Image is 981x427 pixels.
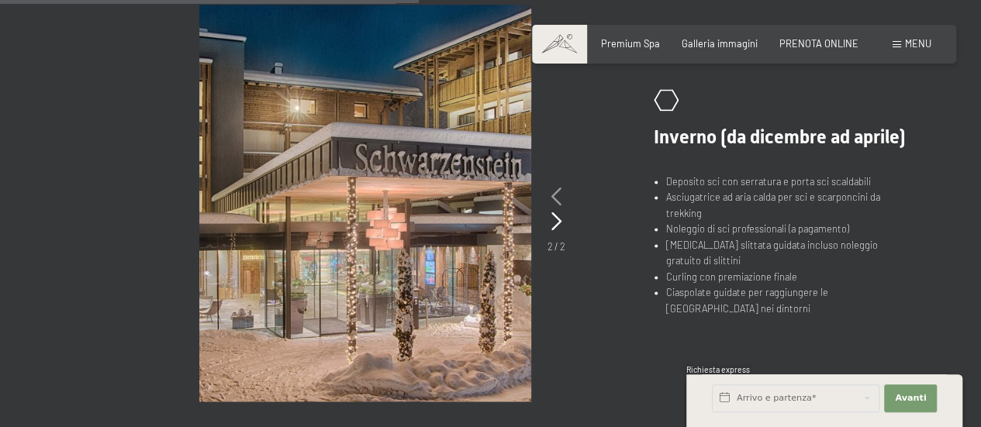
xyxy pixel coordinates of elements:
[884,384,937,412] button: Avanti
[895,392,926,405] span: Avanti
[601,37,660,50] a: Premium Spa
[686,365,750,374] span: Richiesta express
[666,269,914,284] li: Curling con premiazione finale
[554,240,558,253] span: /
[682,37,758,50] a: Galleria immagini
[666,174,914,189] li: Deposito sci con serratura e porta sci scaldabili
[560,240,565,253] span: 2
[666,284,914,316] li: Ciaspolate guidate per raggiungere le [GEOGRAPHIC_DATA] nei dintorni
[340,254,458,270] span: Consenso marketing*
[666,189,914,221] li: Asciugatrice ad aria calda per sci e scarponcini da trekking
[666,237,914,269] li: [MEDICAL_DATA] slittata guidata incluso noleggio gratuito di slittini
[547,240,553,253] span: 2
[685,397,688,407] span: 1
[905,37,931,50] span: Menu
[666,221,914,236] li: Noleggio di sci professionali (a pagamento)
[199,5,531,401] img: Hotel all inclusive in Trentino Alto Adige
[654,126,906,148] span: Inverno (da dicembre ad aprile)
[779,37,858,50] a: PRENOTA ONLINE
